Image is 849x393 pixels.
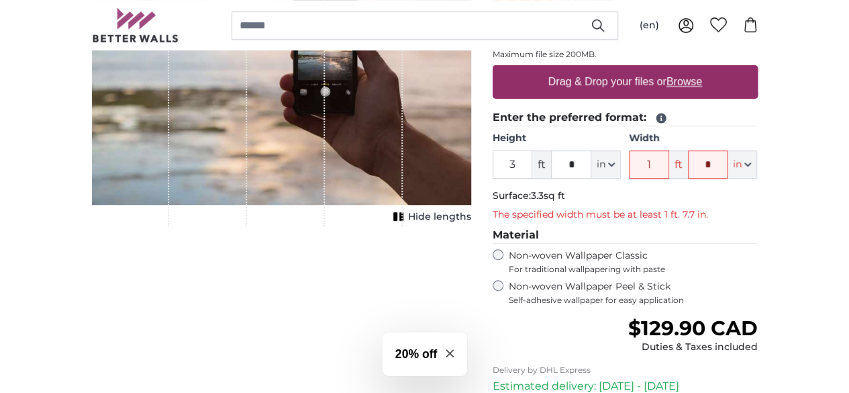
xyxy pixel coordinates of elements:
[628,341,757,354] div: Duties & Taxes included
[493,49,758,60] p: Maximum file size 200MB.
[666,76,702,87] u: Browse
[493,208,758,222] p: The specified width must be at least 1 ft. 7.7 in.
[532,150,551,179] span: ft
[591,150,621,179] button: in
[493,365,758,376] p: Delivery by DHL Express
[628,316,757,341] span: $129.90 CAD
[92,8,179,42] img: Betterwalls
[542,69,707,95] label: Drag & Drop your files or
[493,110,758,126] legend: Enter the preferred format:
[493,132,621,145] label: Height
[509,264,758,275] span: For traditional wallpapering with paste
[733,158,742,171] span: in
[509,280,758,306] label: Non-woven Wallpaper Peel & Stick
[669,150,688,179] span: ft
[509,295,758,306] span: Self-adhesive wallpaper for easy application
[597,158,605,171] span: in
[629,13,670,38] button: (en)
[531,189,565,202] span: 3.3sq ft
[629,132,757,145] label: Width
[493,227,758,244] legend: Material
[493,189,758,203] p: Surface:
[728,150,757,179] button: in
[509,249,758,275] label: Non-woven Wallpaper Classic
